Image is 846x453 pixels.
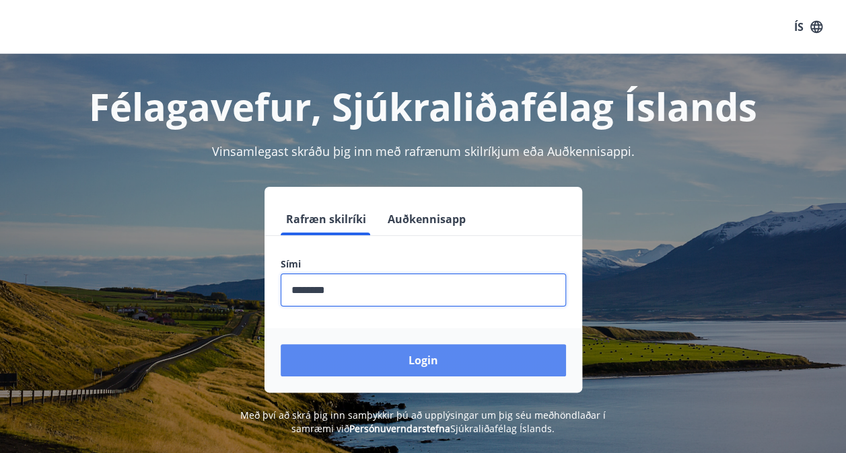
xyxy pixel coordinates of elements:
[787,15,830,39] button: ÍS
[16,81,830,132] h1: Félagavefur, Sjúkraliðafélag Íslands
[281,257,566,271] label: Sími
[240,409,606,435] span: Með því að skrá þig inn samþykkir þú að upplýsingar um þig séu meðhöndlaðar í samræmi við Sjúkral...
[281,203,372,235] button: Rafræn skilríki
[281,344,566,376] button: Login
[382,203,471,235] button: Auðkennisapp
[349,422,450,435] a: Persónuverndarstefna
[212,143,635,159] span: Vinsamlegast skráðu þig inn með rafrænum skilríkjum eða Auðkennisappi.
